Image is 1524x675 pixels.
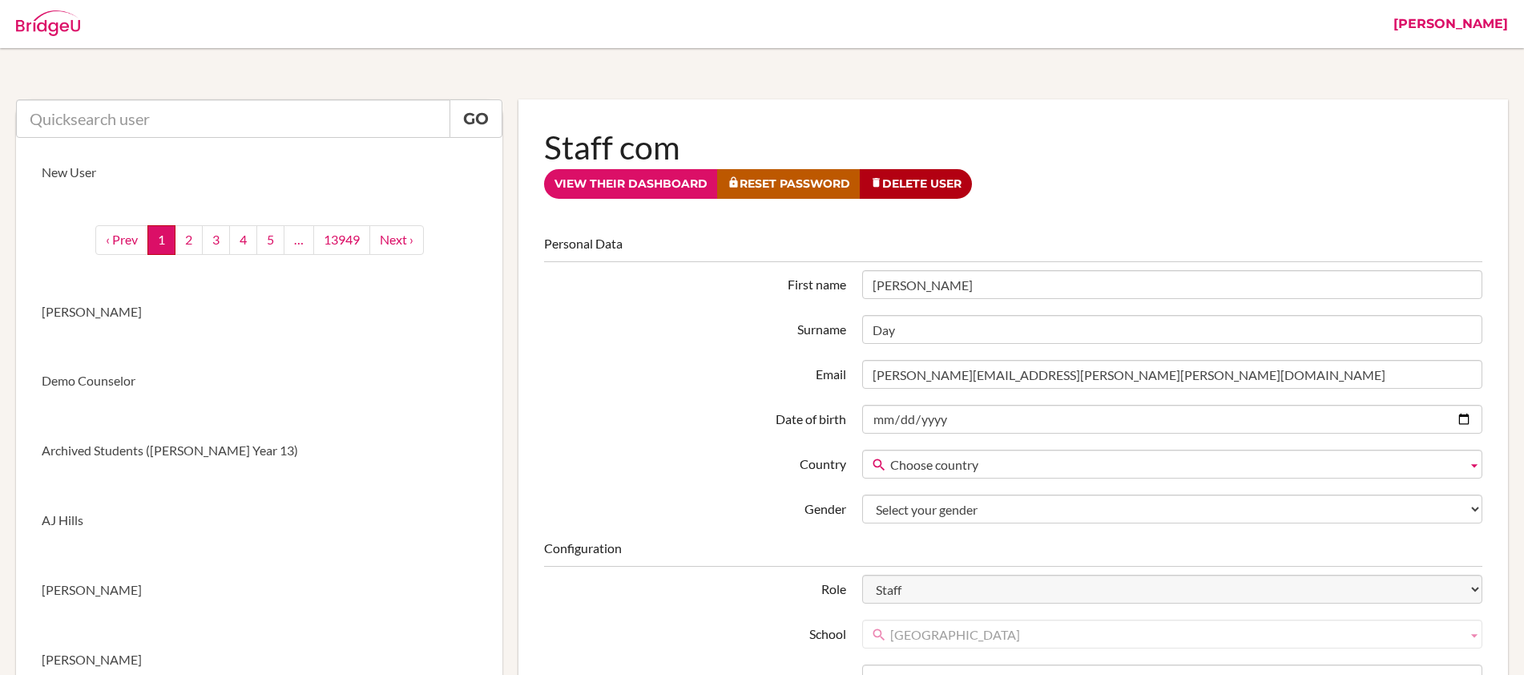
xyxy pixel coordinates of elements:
label: Role [536,575,854,599]
label: Date of birth [536,405,854,429]
a: 3 [202,225,230,255]
img: Bridge-U [16,10,80,36]
span: Choose country [890,451,1461,479]
label: Country [536,450,854,474]
a: Go [450,99,502,138]
a: 5 [256,225,284,255]
legend: Personal Data [544,235,1482,262]
label: School [536,620,854,644]
a: 13949 [313,225,370,255]
span: [GEOGRAPHIC_DATA] [890,620,1461,649]
label: Gender [536,495,854,519]
h1: Staff com [544,125,1482,169]
a: 2 [175,225,203,255]
a: View their dashboard [544,169,718,199]
label: Email [536,360,854,384]
a: AJ Hills [16,486,502,556]
input: Quicksearch user [16,99,450,138]
legend: Configuration [544,540,1482,567]
a: 1 [147,225,175,255]
a: next [369,225,424,255]
a: New User [16,138,502,208]
a: Delete User [860,169,972,199]
a: … [284,225,314,255]
a: [PERSON_NAME] [16,556,502,625]
a: Archived Students ([PERSON_NAME] Year 13) [16,416,502,486]
a: ‹ Prev [95,225,148,255]
label: First name [536,270,854,294]
a: Reset Password [717,169,861,199]
a: [PERSON_NAME] [16,277,502,347]
a: Demo Counselor [16,346,502,416]
a: 4 [229,225,257,255]
label: Surname [536,315,854,339]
